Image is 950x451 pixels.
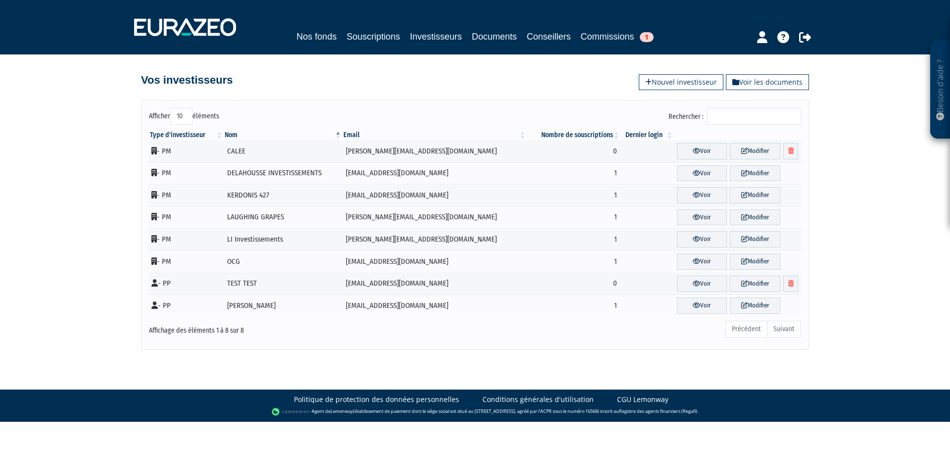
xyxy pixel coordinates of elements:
[342,206,527,229] td: [PERSON_NAME][EMAIL_ADDRESS][DOMAIN_NAME]
[342,130,527,140] th: Email : activer pour trier la colonne par ordre croissant
[707,108,801,125] input: Rechercher :
[527,130,620,140] th: Nombre de souscriptions : activer pour trier la colonne par ordre croissant
[149,251,224,273] td: - PM
[149,206,224,229] td: - PM
[10,407,940,417] div: - Agent de (établissement de paiement dont le siège social est situé au [STREET_ADDRESS], agréé p...
[617,395,668,404] a: CGU Lemonway
[677,165,727,182] a: Voir
[149,273,224,295] td: - PP
[482,395,594,404] a: Conditions générales d'utilisation
[224,162,342,185] td: DELAHOUSSE INVESTISSEMENTS
[342,273,527,295] td: [EMAIL_ADDRESS][DOMAIN_NAME]
[640,32,654,42] span: 1
[272,407,310,417] img: logo-lemonway.png
[935,45,946,134] p: Besoin d'aide ?
[224,206,342,229] td: LAUGHING GRAPES
[677,143,727,159] a: Voir
[224,130,342,140] th: Nom : activer pour trier la colonne par ordre d&eacute;croissant
[342,295,527,317] td: [EMAIL_ADDRESS][DOMAIN_NAME]
[527,30,571,44] a: Conseillers
[527,140,620,162] td: 0
[527,184,620,206] td: 1
[677,231,727,248] a: Voir
[730,298,780,314] a: Modifier
[410,30,462,45] a: Investisseurs
[149,130,224,140] th: Type d'investisseur : activer pour trier la colonne par ordre croissant
[726,74,809,90] a: Voir les documents
[224,295,342,317] td: [PERSON_NAME]
[149,140,224,162] td: - PM
[730,209,780,226] a: Modifier
[149,108,219,125] label: Afficher éléments
[342,162,527,185] td: [EMAIL_ADDRESS][DOMAIN_NAME]
[677,187,727,203] a: Voir
[472,30,517,44] a: Documents
[730,276,780,292] a: Modifier
[224,251,342,273] td: OCG
[342,184,527,206] td: [EMAIL_ADDRESS][DOMAIN_NAME]
[730,253,780,270] a: Modifier
[134,18,236,36] img: 1732889491-logotype_eurazeo_blanc_rvb.png
[342,140,527,162] td: [PERSON_NAME][EMAIL_ADDRESS][DOMAIN_NAME]
[149,162,224,185] td: - PM
[668,108,801,125] label: Rechercher :
[331,408,353,414] a: Lemonway
[224,184,342,206] td: KERDONIS 427
[527,295,620,317] td: 1
[224,140,342,162] td: CALEE
[527,206,620,229] td: 1
[677,253,727,270] a: Voir
[730,231,780,248] a: Modifier
[730,165,780,182] a: Modifier
[149,184,224,206] td: - PM
[783,143,798,159] a: Supprimer
[170,108,192,125] select: Afficheréléments
[527,273,620,295] td: 0
[296,30,336,44] a: Nos fonds
[620,130,674,140] th: Dernier login : activer pour trier la colonne par ordre croissant
[674,130,801,140] th: &nbsp;
[730,187,780,203] a: Modifier
[639,74,723,90] a: Nouvel investisseur
[346,30,400,44] a: Souscriptions
[294,395,459,404] a: Politique de protection des données personnelles
[149,320,412,336] div: Affichage des éléments 1 à 8 sur 8
[342,228,527,251] td: [PERSON_NAME][EMAIL_ADDRESS][DOMAIN_NAME]
[149,228,224,251] td: - PM
[527,162,620,185] td: 1
[677,209,727,226] a: Voir
[141,74,233,86] h4: Vos investisseurs
[224,228,342,251] td: LI Investissements
[677,298,727,314] a: Voir
[619,408,697,414] a: Registre des agents financiers (Regafi)
[581,30,654,44] a: Commissions1
[342,251,527,273] td: [EMAIL_ADDRESS][DOMAIN_NAME]
[677,276,727,292] a: Voir
[730,143,780,159] a: Modifier
[224,273,342,295] td: TEST TEST
[149,295,224,317] td: - PP
[783,276,798,292] a: Supprimer
[527,251,620,273] td: 1
[527,228,620,251] td: 1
